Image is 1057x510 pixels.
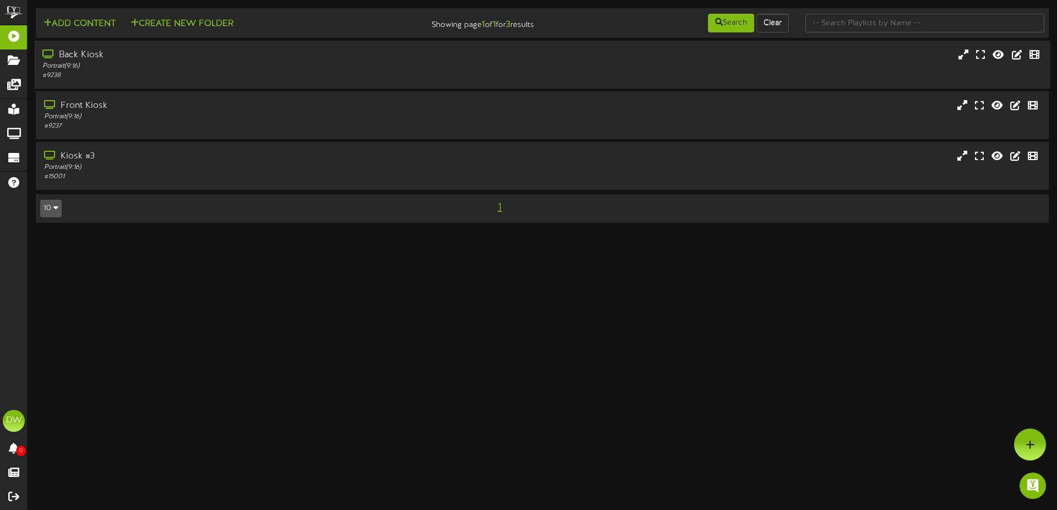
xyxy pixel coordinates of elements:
div: Front Kiosk [44,100,450,112]
span: 1 [495,201,504,213]
span: 0 [16,446,26,456]
div: Open Intercom Messenger [1020,473,1046,499]
div: DW [3,410,25,432]
div: Kiosk #3 [44,150,450,163]
div: # 9237 [44,122,450,131]
strong: 1 [482,20,485,30]
strong: 3 [506,20,510,30]
button: Create New Folder [127,17,237,31]
div: Portrait ( 9:16 ) [44,163,450,172]
button: 10 [40,200,62,217]
strong: 1 [493,20,496,30]
div: # 9238 [42,71,449,80]
button: Search [708,14,754,32]
div: # 15001 [44,172,450,182]
div: Back Kiosk [42,49,449,62]
div: Portrait ( 9:16 ) [42,62,449,71]
div: Portrait ( 9:16 ) [44,112,450,122]
div: Showing page of for results [372,13,542,31]
button: Clear [756,14,789,32]
button: Add Content [40,17,119,31]
input: -- Search Playlists by Name -- [805,14,1044,32]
